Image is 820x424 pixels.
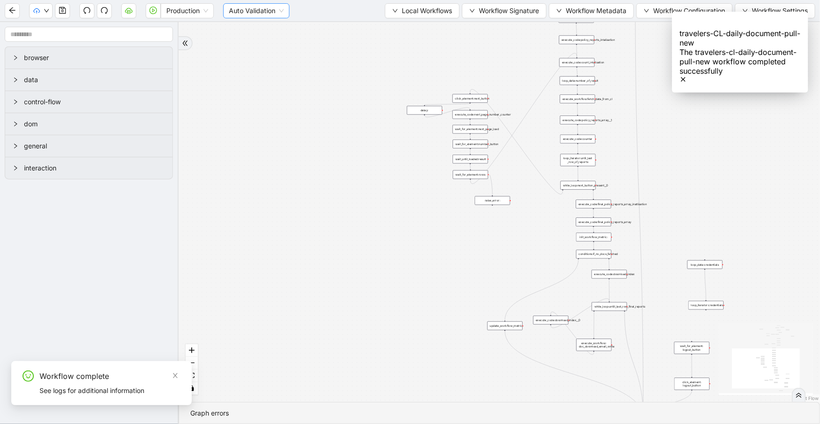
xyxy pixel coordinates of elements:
div: execute_code:next_page_number_counter [453,110,488,119]
span: browser [24,53,165,63]
div: init_workflow_metric: [576,233,611,241]
g: Edge from while_loop:untill_last_row_final_reports to close_tab: [625,312,643,418]
div: execute_code:final_policy_reports_array [576,217,611,226]
div: update_workflow_metric: [487,322,523,331]
div: travelers-CL-daily-document-pull-new [679,29,801,47]
button: undo [79,3,94,18]
span: data [24,75,165,85]
button: downLocal Workflows [385,3,460,18]
div: Graph errors [190,408,808,418]
div: execute_code:count_intalisation [559,58,594,67]
div: delay: [407,106,442,115]
div: while_loop:untill_last_row_final_reports [592,302,627,311]
button: toggle interactivity [186,382,198,395]
g: Edge from update_workflow_metric: to close_tab: [505,331,643,418]
button: cloud-server [121,3,136,18]
span: save [59,7,66,14]
div: wait_for_element:next_page_load [453,125,488,134]
g: Edge from conditions:if_no_docs_fetched to update_workflow_metric: [505,259,579,320]
div: execute_code:final_policy_reports_array_inatlisation [576,200,611,208]
span: arrow-left [8,7,16,14]
span: right [13,77,18,83]
div: execute_workflow:fetch_last_run_date_from_google_sheet [559,14,594,23]
div: loop_iterator:credentialsplus-circle [688,301,724,310]
div: execute_workflow: doc_download_email_write [577,339,612,351]
span: double-right [796,392,802,399]
span: right [13,55,18,61]
span: down [556,8,562,14]
span: down [392,8,398,14]
div: raise_error: [475,196,510,205]
span: smile [23,370,34,382]
div: loop_iterator:until_last _row_of_reports [561,154,596,166]
button: zoom out [186,357,198,370]
div: click_element:next_button [453,94,488,103]
g: Edge from loop_data:credentials to loop_iterator:credentials [705,270,706,300]
span: Production [166,4,208,18]
div: execute_code:download_index [592,270,627,279]
button: zoom in [186,344,198,357]
div: wait_for_element: logout_button [674,342,710,354]
span: dom [24,119,165,129]
span: cloud-server [125,7,133,14]
span: plus-circle [490,208,496,215]
div: execute_code:counter [560,135,595,144]
g: Edge from delay: to execute_code:next_page_number_counter [425,108,470,117]
div: loop_data:credentials [687,260,723,269]
div: execute_code:download_index__0 [533,316,569,325]
button: downWorkflow Signature [462,3,547,18]
div: wait_until_loaded:result [453,155,488,164]
div: execute_workflow:fetch_data_from_cl [560,94,595,103]
button: play-circle [146,3,161,18]
span: right [13,143,18,149]
div: wait_for_element:number_button [453,139,488,148]
div: general [5,135,172,157]
span: down [469,8,475,14]
span: right [13,165,18,171]
button: cloud-uploaddown [29,3,53,18]
span: right [13,99,18,105]
div: while_loop:next_button_present__0 [561,181,596,190]
div: loop_iterator:credentials [688,301,724,310]
div: loop_data:number_of_result [560,76,595,85]
span: play-circle [149,7,157,14]
div: The travelers-cl-daily-document-pull-new workflow completed successfully [679,47,801,76]
g: Edge from execute_code:download_index__0 to while_loop:untill_last_row_final_reports [551,299,609,328]
div: execute_code:policy_reports_intalisation [559,35,594,44]
div: data [5,69,172,91]
div: click_element: logout_button [674,378,710,390]
span: down [44,8,49,14]
div: wait_for_element:rows [453,170,488,179]
span: plus-circle [703,313,709,319]
span: Workflow Metadata [566,6,626,16]
g: Edge from wait_for_element:rows to execute_code:count_intalisation [470,53,577,184]
a: React Flow attribution [794,395,819,401]
span: Workflow Signature [479,6,539,16]
span: cloud-upload [33,8,40,14]
div: interaction [5,157,172,179]
span: Workflow Configuration [653,6,725,16]
span: double-right [182,40,188,46]
g: Edge from while_loop:next_button_present__0 to click_element:next_button [470,89,563,194]
div: See logs for additional information [39,385,180,396]
span: control-flow [24,97,165,107]
div: browser [5,47,172,69]
div: control-flow [5,91,172,113]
